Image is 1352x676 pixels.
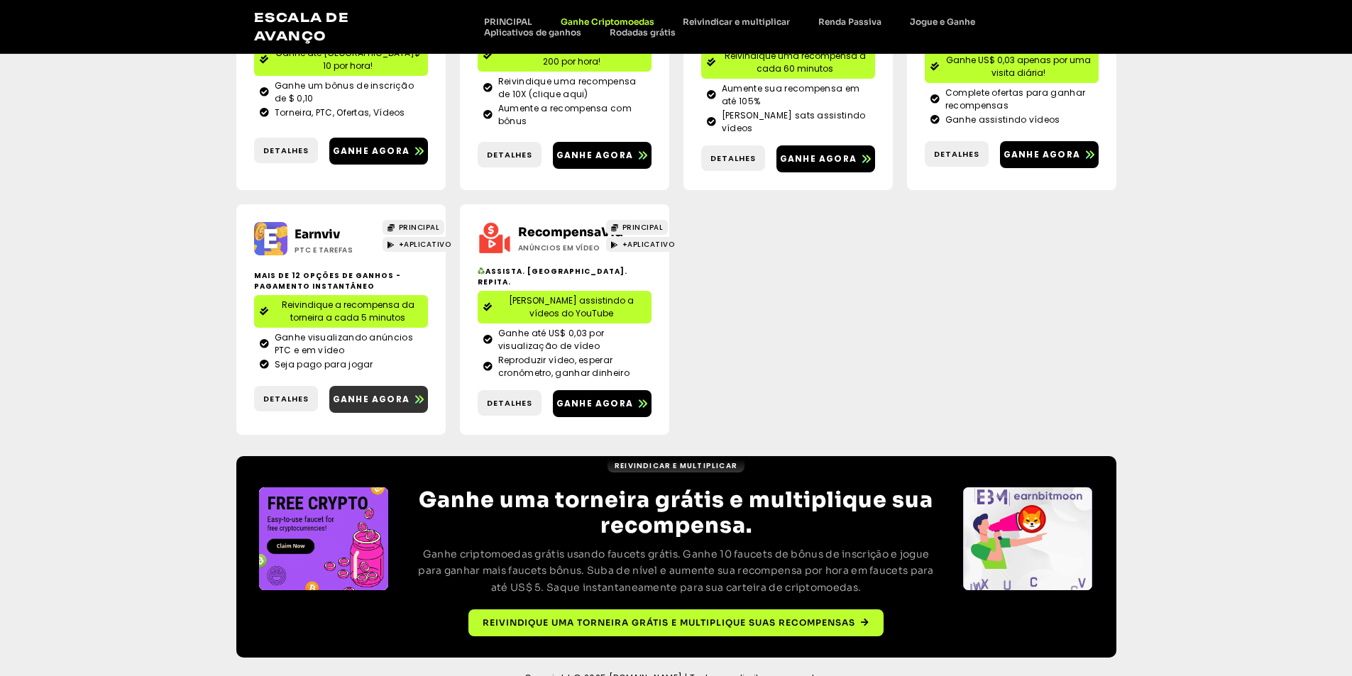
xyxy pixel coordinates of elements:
[478,142,542,168] a: Detalhes
[610,27,676,38] font: Rodadas grátis
[963,487,1092,590] div: Slides
[818,16,881,27] font: Renda Passiva
[383,237,456,252] a: +APLICATIVO
[925,141,989,167] a: Detalhes
[254,295,428,328] a: Reivindique a recompensa da torneira a cada 5 minutos
[259,487,388,590] div: 3/4
[553,142,652,169] a: Ganhe agora
[710,153,756,164] font: Detalhes
[329,386,428,413] a: Ganhe agora
[518,243,600,253] font: Anúncios em vídeo
[478,390,542,416] a: Detalhes
[275,331,413,356] font: Ganhe visualizando anúncios PTC e em vídeo
[275,106,405,118] font: Torneira, PTC, Ofertas, Vídeos
[1004,148,1080,160] font: Ganhe agora
[259,487,388,590] div: Slides
[254,43,428,76] a: Ganhe até [GEOGRAPHIC_DATA]$ 10 por hora!
[329,138,428,165] a: Ganhe agora
[333,393,410,405] font: Ganhe agora
[606,220,668,235] a: PRINCIPAL
[478,267,485,275] img: ♻️
[275,47,420,72] font: Ganhe até [GEOGRAPHIC_DATA]$ 10 por hora!
[701,145,765,172] a: Detalhes
[934,148,979,160] font: Detalhes
[498,354,630,379] font: Reproduzir vídeo, esperar cronômetro, ganhar dinheiro
[622,222,664,233] font: PRINCIPAL
[669,16,804,27] a: Reivindicar e multiplicar
[263,393,309,404] font: Detalhes
[608,459,744,472] a: Reivindicar e multiplicar
[498,327,605,352] font: Ganhe até US$ 0,03 por visualização de vídeo
[470,27,595,38] a: Aplicativos de ganhos
[615,460,737,471] font: Reivindicar e multiplicar
[963,487,1092,590] div: 3/4
[683,16,790,27] font: Reivindicar e multiplicar
[776,145,875,172] a: Ganhe agora
[498,75,637,100] font: Reivindique uma recompensa de 10X (clique aqui)
[419,487,933,539] font: Ganhe uma torneira grátis e multiplique sua recompensa.
[484,16,532,27] font: PRINCIPAL
[546,16,669,27] a: Ganhe Criptomoedas
[945,113,1060,126] font: Ganhe assistindo vídeos
[254,138,318,164] a: Detalhes
[722,109,866,134] font: [PERSON_NAME] sats assistindo vídeos
[478,291,652,323] a: [PERSON_NAME] assistindo a vídeos do YouTube
[553,390,652,417] a: Ganhe agora
[263,145,309,156] font: Detalhes
[333,145,410,157] font: Ganhe agora
[470,16,1098,38] nav: Menu
[910,16,975,27] font: Jogue e Ganhe
[254,270,401,292] font: Mais de 12 opções de ganhos - pagamento instantâneo
[487,149,532,160] font: Detalhes
[399,222,440,233] font: PRINCIPAL
[518,225,623,240] a: RecompensaVid
[468,609,884,636] a: Reivindique uma torneira grátis e multiplique suas recompensas
[701,46,875,79] a: Reivindique uma recompensa a cada 60 minutos
[561,16,654,27] font: Ganhe Criptomoedas
[499,43,644,67] font: Ganhe até [GEOGRAPHIC_DATA]$ 200 por hora!
[418,548,934,594] font: Ganhe criptomoedas grátis usando faucets grátis. Ganhe 10 faucets de bônus de inscrição e jogue p...
[1000,141,1099,168] a: Ganhe agora
[383,220,444,235] a: PRINCIPAL
[498,102,632,127] font: Aumente a recompensa com bônus
[722,82,860,107] font: Aumente sua recompensa em até 105%
[946,54,1091,79] font: Ganhe US$ 0,03 apenas por uma visita diária!
[483,617,855,628] font: Reivindique uma torneira grátis e multiplique suas recompensas
[295,227,340,242] a: Earnviv
[254,386,318,412] a: Detalhes
[399,239,451,250] font: +APLICATIVO
[780,153,857,165] font: Ganhe agora
[804,16,896,27] a: Renda Passiva
[606,237,679,252] a: +APLICATIVO
[595,27,690,38] a: Rodadas grátis
[556,149,633,161] font: Ganhe agora
[483,75,646,101] a: Reivindique uma recompensa de 10X (clique aqui)
[484,27,581,38] font: Aplicativos de ganhos
[295,245,353,255] font: PTC e Tarefas
[945,87,1085,111] font: Complete ofertas para ganhar recompensas
[622,239,675,250] font: +APLICATIVO
[509,294,634,319] font: [PERSON_NAME] assistindo a vídeos do YouTube
[725,50,866,74] font: Reivindique uma recompensa a cada 60 minutos
[275,79,414,104] font: Ganhe um bônus de inscrição de $ 0,10
[282,299,414,323] font: Reivindique a recompensa da torneira a cada 5 minutos
[487,397,532,409] font: Detalhes
[275,358,373,370] font: Seja pago para jogar
[470,16,546,27] a: PRINCIPAL
[925,50,1099,83] a: Ganhe US$ 0,03 apenas por uma visita diária!
[556,397,633,409] font: Ganhe agora
[478,39,652,72] a: Ganhe até [GEOGRAPHIC_DATA]$ 200 por hora!
[478,266,627,287] font: Assista. [GEOGRAPHIC_DATA]. Repita.
[254,10,350,43] a: Escala de avanço
[896,16,989,27] a: Jogue e Ganhe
